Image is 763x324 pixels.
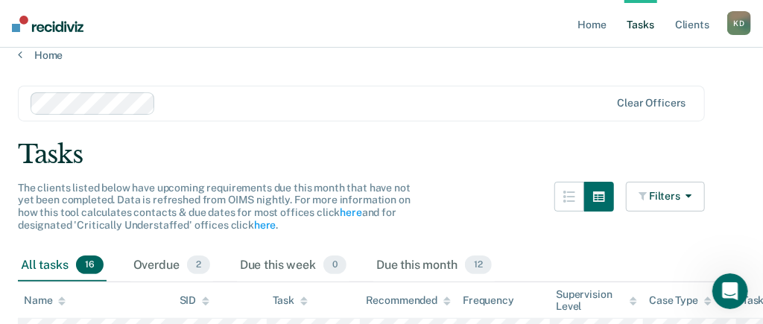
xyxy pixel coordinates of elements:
[649,294,712,307] div: Case Type
[556,288,637,314] div: Supervision Level
[76,255,104,275] span: 16
[465,255,492,275] span: 12
[187,255,210,275] span: 2
[273,294,308,307] div: Task
[618,97,686,109] div: Clear officers
[18,250,107,282] div: All tasks16
[24,294,66,307] div: Name
[254,219,276,231] a: here
[18,48,745,62] a: Home
[323,255,346,275] span: 0
[180,294,210,307] div: SID
[463,294,514,307] div: Frequency
[340,206,361,218] a: here
[18,182,411,231] span: The clients listed below have upcoming requirements due this month that have not yet been complet...
[18,139,745,170] div: Tasks
[727,11,751,35] button: KD
[12,16,83,32] img: Recidiviz
[727,11,751,35] div: K D
[373,250,495,282] div: Due this month12
[366,294,451,307] div: Recommended
[237,250,349,282] div: Due this week0
[712,273,748,309] iframe: Intercom live chat
[130,250,213,282] div: Overdue2
[626,182,705,212] button: Filters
